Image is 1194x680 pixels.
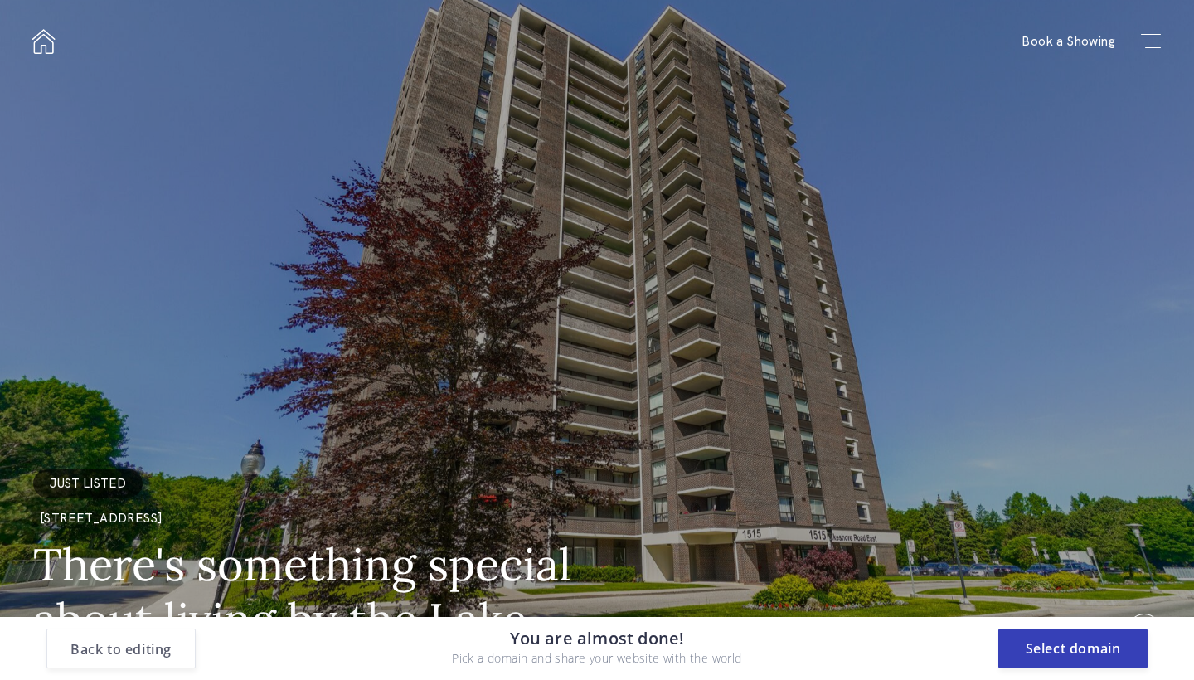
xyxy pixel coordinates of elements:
button: Select domain [998,629,1148,668]
p: Pick a domain and share your website with the world [452,648,741,668]
div: [STREET_ADDRESS] [33,508,597,529]
h1: There's something special about living by the Lake. [33,537,597,647]
p: You are almost done! [452,629,741,648]
button: Back to editing [46,629,196,668]
span: JUST LISTED [33,469,143,498]
a: Book a Showing [1002,27,1135,56]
